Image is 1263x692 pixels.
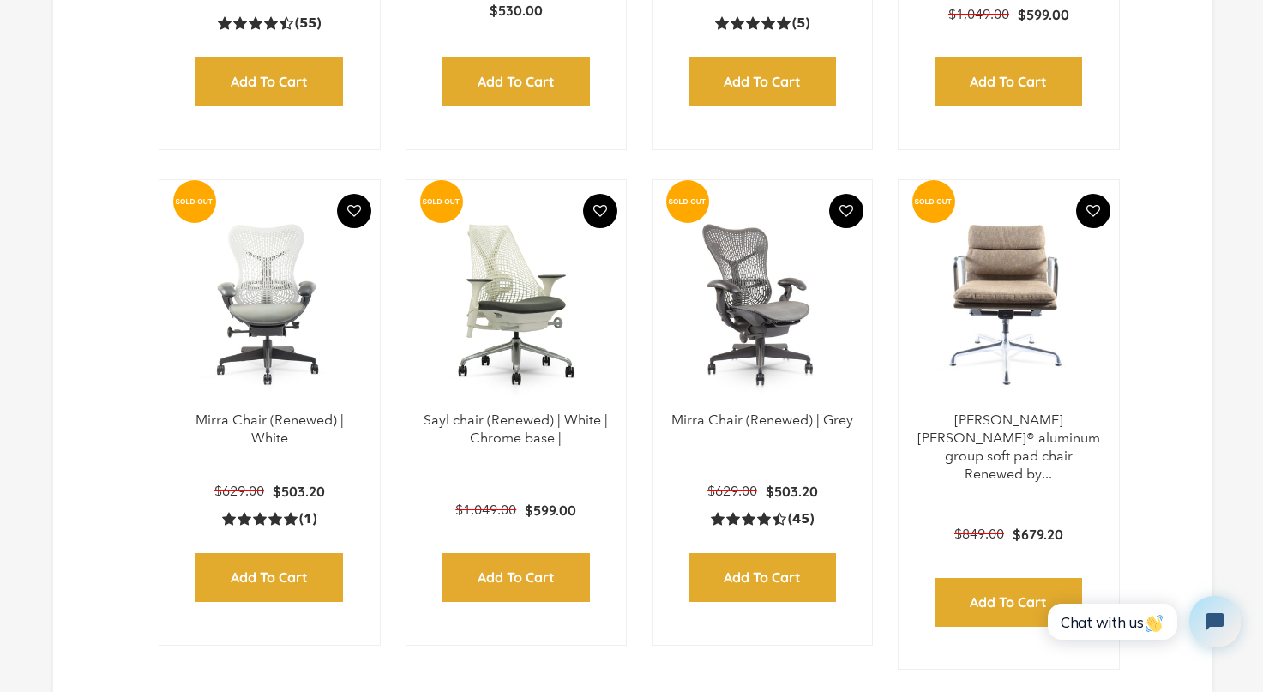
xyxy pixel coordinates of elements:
a: Herman Miller Eames® aluminum group soft pad chair Renewed by Chairorama - chairorama Herman Mill... [916,197,1101,412]
a: 5.0 rating (5 votes) [715,14,809,32]
button: Add To Wishlist [583,194,617,228]
span: $849.00 [954,526,1004,542]
button: Add To Wishlist [1076,194,1110,228]
span: $503.20 [273,483,325,500]
span: (55) [295,15,321,33]
img: Herman Miller Eames® aluminum group soft pad chair Renewed by Chairorama - chairorama [916,197,1101,412]
img: Mirra Chair (Renewed) | White - chairorama [177,197,362,412]
text: SOLD-OUT [176,197,214,206]
input: Add to Cart [935,578,1082,627]
a: Sayl chair (Renewed) | White | Chrome base | [424,412,608,446]
a: Mirra Chair (Renewed) | White [195,412,344,446]
input: Add to Cart [195,57,343,106]
text: SOLD-OUT [915,197,953,206]
span: (1) [299,510,316,528]
input: Add to Cart [689,57,836,106]
span: (5) [792,15,809,33]
text: SOLD-OUT [422,197,460,206]
span: $1,049.00 [948,6,1009,22]
button: Add To Wishlist [337,194,371,228]
button: Add To Wishlist [829,194,863,228]
img: Mirra Chair (Renewed) | Grey - chairorama [670,197,855,412]
span: $629.00 [214,483,264,499]
img: Sayl chair (Renewed) | White | Chrome base | - chairorama [424,197,609,412]
a: Sayl chair (Renewed) | White | Chrome base | - chairorama Sayl chair (Renewed) | White | Chrome b... [424,197,609,412]
span: $599.00 [1018,6,1069,23]
text: SOLD-OUT [668,197,706,206]
a: Mirra Chair (Renewed) | Grey [671,412,853,428]
input: Add to Cart [442,553,590,602]
span: $679.20 [1013,526,1063,543]
a: 5.0 rating (1 votes) [222,509,316,527]
span: $1,049.00 [455,502,516,518]
input: Add to Cart [195,553,343,602]
span: (45) [788,510,814,528]
a: 4.5 rating (55 votes) [218,14,321,32]
span: $599.00 [525,502,576,519]
span: $629.00 [707,483,757,499]
a: 4.4 rating (45 votes) [711,509,814,527]
a: [PERSON_NAME] [PERSON_NAME]® aluminum group soft pad chair Renewed by... [917,412,1100,481]
span: $503.20 [766,483,818,500]
a: Mirra Chair (Renewed) | Grey - chairorama Mirra Chair (Renewed) | Grey - chairorama [670,197,855,412]
iframe: Tidio Chat [1029,581,1255,662]
input: Add to Cart [935,57,1082,106]
span: $530.00 [490,2,543,19]
input: Add to Cart [689,553,836,602]
input: Add to Cart [442,57,590,106]
a: Mirra Chair (Renewed) | White - chairorama Mirra Chair (Renewed) | White - chairorama [177,197,362,412]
